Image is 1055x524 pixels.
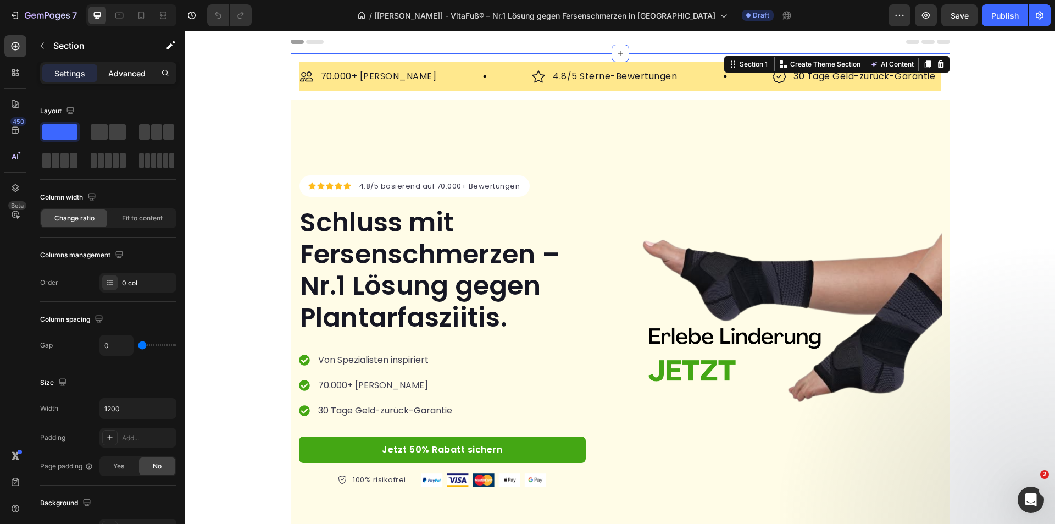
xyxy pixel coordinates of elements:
span: Change ratio [54,213,95,223]
div: 0 col [122,278,174,288]
div: 450 [10,117,26,126]
div: Section 1 [552,29,585,38]
div: Page padding [40,461,93,471]
p: Von Spezialisten inspiriert [133,323,267,336]
span: [[PERSON_NAME]] - VitaFuß® – Nr.1 Lösung gegen Fersenschmerzen in [GEOGRAPHIC_DATA] [374,10,715,21]
div: Gap [40,340,53,350]
p: 30 Tage Geld-zurück-Garantie [608,39,750,52]
div: Size [40,376,69,390]
input: Auto [100,399,176,418]
p: 4.8/5 Sterne-Bewertungen [368,39,492,52]
button: AI Content [682,27,731,40]
span: Fit to content [122,213,163,223]
p: 70.000+ [PERSON_NAME] [133,348,267,361]
div: Column spacing [40,312,105,327]
img: gempages_570928342434317184-cc4b3d12-8f9e-4db1-b5cd-45d5a9ebefa7.svg [587,39,601,53]
button: Publish [982,4,1028,26]
p: 4.8/5 basierend auf 70.000+ Bewertungen [174,150,335,161]
div: Layout [40,104,77,119]
p: 7 [72,9,77,22]
button: Save [941,4,978,26]
p: Jetzt 50% Rabatt sichern [197,412,317,426]
span: / [369,10,372,21]
div: Padding [40,433,65,443]
p: Create Theme Section [605,29,675,38]
span: Yes [113,461,124,471]
div: Width [40,404,58,413]
iframe: Design area [185,31,1055,524]
span: No [153,461,162,471]
div: Undo/Redo [207,4,252,26]
div: Order [40,278,58,288]
span: 2 [1040,470,1049,479]
h2: Schluss mit Fersenschmerzen – Nr.1 Lösung gegen Plantarfasziitis. [114,175,401,304]
div: Beta [8,201,26,210]
span: Save [951,11,969,20]
p: Section [53,39,143,52]
input: Auto [100,335,133,355]
div: Column width [40,190,98,205]
img: gempages_570928342434317184-b3a4b54d-33c1-482d-b605-278ccd637ff5.svg [347,39,360,53]
span: Draft [753,10,769,20]
p: 30 Tage Geld-zurück-Garantie [133,373,267,387]
a: Jetzt 50% Rabatt sichern [114,406,401,432]
div: Publish [991,10,1019,21]
p: Settings [54,68,85,79]
div: Columns management [40,248,126,263]
img: 495611768014373769-47762bdc-c92b-46d1-973d-50401e2847fe.png [236,443,361,456]
p: 100% risikofrei [168,444,221,455]
div: Background [40,496,93,511]
button: 7 [4,4,82,26]
img: gempages_570928342434317184-55e5ae1d-92bd-4d5d-9bfe-a43ef9b66b85.png [443,104,757,497]
iframe: Intercom live chat [1018,487,1044,513]
div: Add... [122,433,174,443]
p: Advanced [108,68,146,79]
